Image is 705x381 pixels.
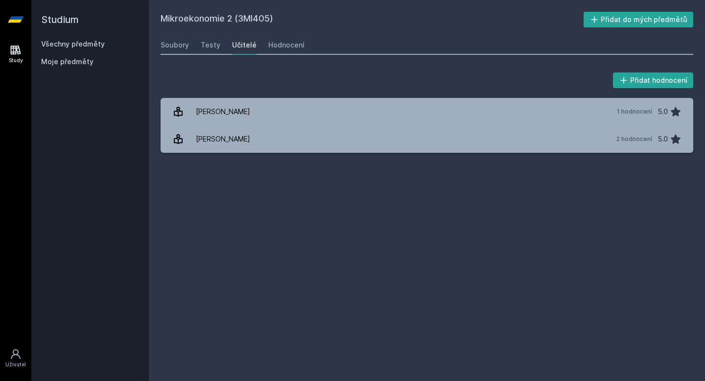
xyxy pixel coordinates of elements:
div: [PERSON_NAME] [196,102,250,121]
a: Všechny předměty [41,40,105,48]
div: Soubory [161,40,189,50]
a: [PERSON_NAME] 1 hodnocení 5.0 [161,98,693,125]
h2: Mikroekonomie 2 (3MI405) [161,12,584,27]
div: 2 hodnocení [616,135,652,143]
a: Soubory [161,35,189,55]
div: 5.0 [658,129,668,149]
div: Testy [201,40,220,50]
div: 1 hodnocení [617,108,652,116]
div: Study [9,57,23,64]
a: Study [2,39,29,69]
div: [PERSON_NAME] [196,129,250,149]
div: Hodnocení [268,40,305,50]
div: 5.0 [658,102,668,121]
button: Přidat do mých předmětů [584,12,694,27]
a: Uživatel [2,343,29,373]
div: Uživatel [5,361,26,368]
span: Moje předměty [41,57,94,67]
div: Učitelé [232,40,257,50]
a: [PERSON_NAME] 2 hodnocení 5.0 [161,125,693,153]
button: Přidat hodnocení [613,72,694,88]
a: Učitelé [232,35,257,55]
a: Testy [201,35,220,55]
a: Hodnocení [268,35,305,55]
